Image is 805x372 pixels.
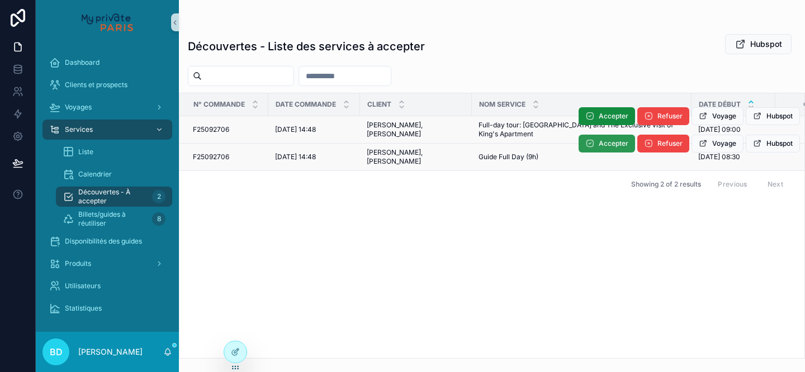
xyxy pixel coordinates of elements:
button: Hubspot [746,107,800,125]
span: Full-day tour: [GEOGRAPHIC_DATA] and The Exclusive visit of King's Apartment [479,121,685,139]
span: Voyages [65,103,92,112]
span: Dashboard [65,58,100,67]
span: Date commande [276,100,336,109]
a: Dashboard [42,53,172,73]
span: BD [50,345,63,359]
span: [PERSON_NAME], [PERSON_NAME] [367,121,465,139]
span: Refuser [657,112,683,121]
a: Services [42,120,172,140]
img: App logo [82,13,132,31]
button: Accepter [579,107,635,125]
button: Accepter [579,135,635,152]
span: F25092706 [193,152,229,161]
span: Hubspot [766,139,793,148]
span: [DATE] 09:00 [698,125,741,134]
a: Billets/guides à réutiliser8 [56,209,172,229]
span: Clients et prospects [65,80,127,89]
span: [PERSON_NAME], [PERSON_NAME] [367,148,465,166]
button: Voyage [692,107,744,125]
span: [DATE] 14:48 [275,125,316,134]
span: Showing 2 of 2 results [631,180,701,189]
a: Découvertes - À accepter2 [56,187,172,207]
span: [DATE] 08:30 [698,152,740,161]
a: Clients et prospects [42,75,172,95]
span: Disponibilités des guides [65,237,142,246]
a: Statistiques [42,298,172,318]
span: Refuser [657,139,683,148]
span: Voyage [712,139,736,148]
span: Découvertes - À accepter [78,188,148,206]
h1: Découvertes - Liste des services à accepter [188,39,425,54]
div: 2 [152,190,165,203]
span: Calendrier [78,170,112,179]
div: 8 [152,212,165,226]
span: Client [367,100,391,109]
span: Services [65,125,93,134]
a: Produits [42,254,172,274]
a: Utilisateurs [42,276,172,296]
a: Voyages [42,97,172,117]
a: Calendrier [56,164,172,184]
div: scrollable content [36,45,179,332]
a: Disponibilités des guides [42,231,172,251]
span: Date début [699,100,741,109]
span: Hubspot [750,39,782,50]
a: Liste [56,142,172,162]
button: Refuser [637,107,689,125]
span: F25092706 [193,125,229,134]
p: [PERSON_NAME] [78,346,143,357]
span: Hubspot [766,112,793,121]
button: Hubspot [725,34,792,54]
span: [DATE] 14:48 [275,152,316,161]
button: Voyage [692,135,744,152]
button: Hubspot [746,135,800,152]
span: Accepter [599,139,628,148]
span: N° commande [193,100,245,109]
span: Nom service [479,100,525,109]
span: Liste [78,147,93,156]
span: Billets/guides à réutiliser [78,210,148,228]
span: Statistiques [65,304,102,313]
span: Guide Full Day (9h) [479,152,538,161]
span: Produits [65,259,91,268]
button: Refuser [637,135,689,152]
span: Utilisateurs [65,282,101,290]
span: Voyage [712,112,736,121]
span: Accepter [599,112,628,121]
